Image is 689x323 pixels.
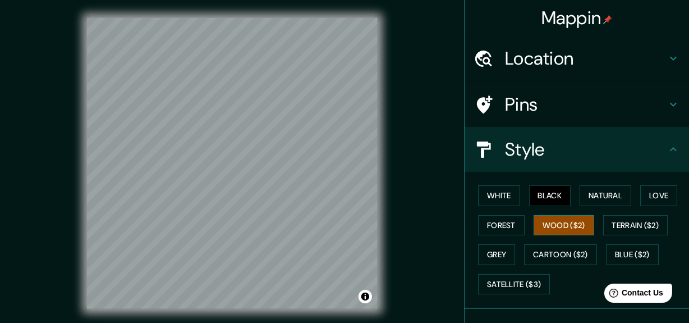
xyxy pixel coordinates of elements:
[87,18,378,309] canvas: Map
[529,185,571,206] button: Black
[478,244,515,265] button: Grey
[465,36,689,81] div: Location
[603,215,668,236] button: Terrain ($2)
[640,185,677,206] button: Love
[359,290,372,303] button: Toggle attribution
[505,138,667,161] h4: Style
[541,7,613,29] h4: Mappin
[478,274,550,295] button: Satellite ($3)
[589,279,677,311] iframe: Help widget launcher
[478,215,525,236] button: Forest
[505,47,667,70] h4: Location
[524,244,597,265] button: Cartoon ($2)
[465,82,689,127] div: Pins
[603,15,612,24] img: pin-icon.png
[478,185,520,206] button: White
[505,93,667,116] h4: Pins
[465,127,689,172] div: Style
[606,244,659,265] button: Blue ($2)
[580,185,631,206] button: Natural
[534,215,594,236] button: Wood ($2)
